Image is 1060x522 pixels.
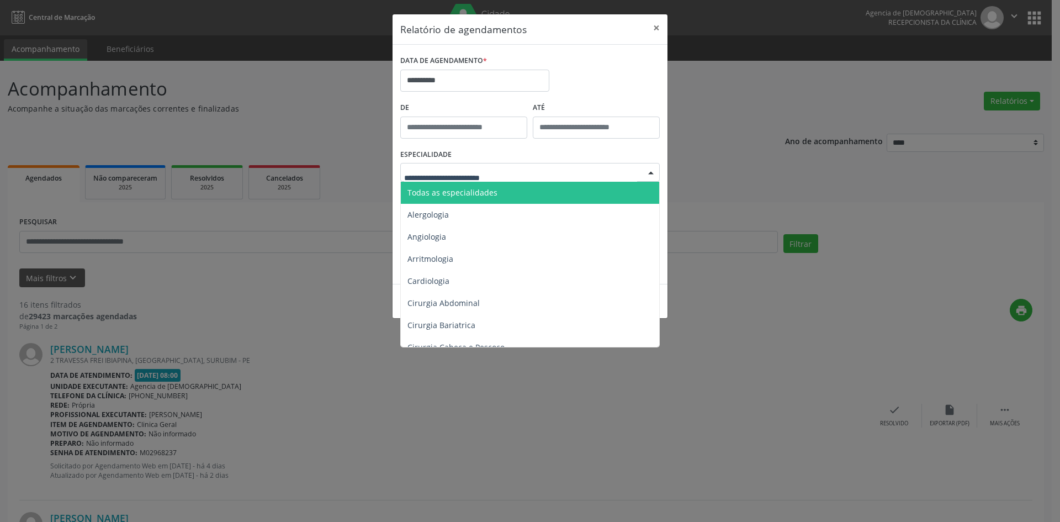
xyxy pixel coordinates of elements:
[407,342,505,352] span: Cirurgia Cabeça e Pescoço
[533,99,660,117] label: ATÉ
[407,209,449,220] span: Alergologia
[407,254,453,264] span: Arritmologia
[407,231,446,242] span: Angiologia
[407,298,480,308] span: Cirurgia Abdominal
[400,22,527,36] h5: Relatório de agendamentos
[645,14,667,41] button: Close
[407,320,475,330] span: Cirurgia Bariatrica
[400,146,452,164] label: ESPECIALIDADE
[400,99,527,117] label: De
[407,276,449,286] span: Cardiologia
[407,187,497,198] span: Todas as especialidades
[400,52,487,70] label: DATA DE AGENDAMENTO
